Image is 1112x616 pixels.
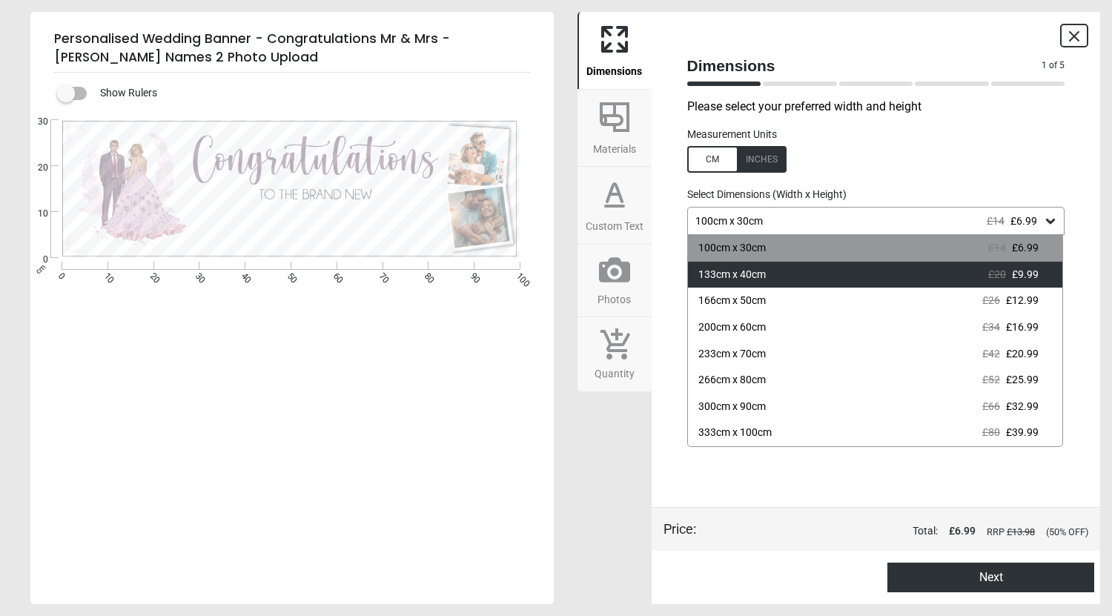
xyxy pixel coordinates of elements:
[20,254,48,266] span: 0
[54,24,530,73] h5: Personalised Wedding Banner - Congratulations Mr & Mrs - [PERSON_NAME] Names 2 Photo Upload
[20,162,48,174] span: 20
[593,135,636,157] span: Materials
[687,55,1042,76] span: Dimensions
[1006,400,1039,412] span: £32.99
[577,167,652,244] button: Custom Text
[586,57,642,79] span: Dimensions
[698,400,766,414] div: 300cm x 90cm
[982,374,1000,385] span: £52
[949,524,976,539] span: £
[988,242,1006,254] span: £14
[698,241,766,256] div: 100cm x 30cm
[687,99,1077,115] p: Please select your preferred width and height
[698,268,766,282] div: 133cm x 40cm
[66,85,554,102] div: Show Rulers
[698,294,766,308] div: 166cm x 50cm
[982,294,1000,306] span: £26
[577,317,652,391] button: Quantity
[1012,268,1039,280] span: £9.99
[887,563,1094,592] button: Next
[698,425,772,440] div: 333cm x 100cm
[982,426,1000,438] span: £80
[987,526,1035,539] span: RRP
[982,400,1000,412] span: £66
[718,524,1089,539] div: Total:
[577,12,652,89] button: Dimensions
[1006,426,1039,438] span: £39.99
[595,360,635,382] span: Quantity
[987,215,1005,227] span: £14
[598,285,631,308] span: Photos
[1042,59,1065,72] span: 1 of 5
[982,321,1000,333] span: £34
[698,347,766,362] div: 233cm x 70cm
[1007,526,1035,537] span: £ 13.98
[586,212,643,234] span: Custom Text
[988,268,1006,280] span: £20
[1046,526,1088,539] span: (50% OFF)
[675,188,847,202] label: Select Dimensions (Width x Height)
[687,127,777,142] label: Measurement Units
[577,245,652,317] button: Photos
[1006,348,1039,360] span: £20.99
[663,520,696,538] div: Price :
[577,90,652,167] button: Materials
[1006,374,1039,385] span: £25.99
[20,116,48,128] span: 30
[20,208,48,220] span: 10
[1006,321,1039,333] span: £16.99
[694,215,1044,228] div: 100cm x 30cm
[982,348,1000,360] span: £42
[698,373,766,388] div: 266cm x 80cm
[1012,242,1039,254] span: £6.99
[955,525,976,537] span: 6.99
[698,320,766,335] div: 200cm x 60cm
[1006,294,1039,306] span: £12.99
[1010,215,1037,227] span: £6.99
